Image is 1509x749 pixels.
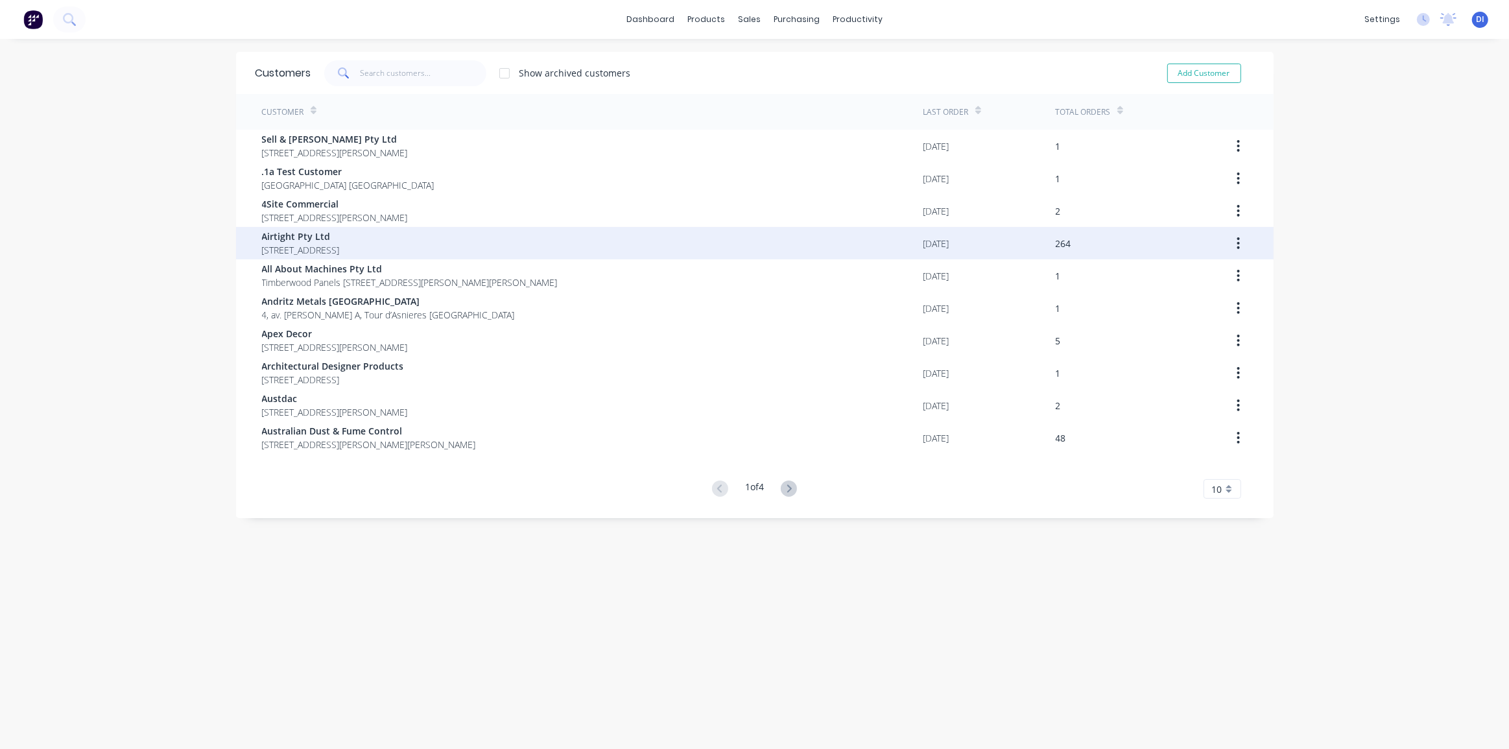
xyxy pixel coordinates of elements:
span: [GEOGRAPHIC_DATA] [GEOGRAPHIC_DATA] [262,178,434,192]
span: Airtight Pty Ltd [262,230,340,243]
div: 1 [1056,139,1061,153]
div: 2 [1056,204,1061,218]
span: 4Site Commercial [262,197,408,211]
span: Apex Decor [262,327,408,340]
span: [STREET_ADDRESS][PERSON_NAME] [262,340,408,354]
span: Austdac [262,392,408,405]
div: [DATE] [923,204,949,218]
span: [STREET_ADDRESS] [262,243,340,257]
div: purchasing [767,10,826,29]
div: Last Order [923,106,969,118]
div: [DATE] [923,237,949,250]
div: 48 [1056,431,1066,445]
span: All About Machines Pty Ltd [262,262,558,276]
div: 5 [1056,334,1061,348]
div: Customer [262,106,304,118]
div: 1 [1056,172,1061,185]
span: Australian Dust & Fume Control [262,424,476,438]
div: [DATE] [923,172,949,185]
button: Add Customer [1167,64,1241,83]
div: products [681,10,731,29]
div: 1 [1056,302,1061,315]
div: 1 [1056,366,1061,380]
span: Andritz Metals [GEOGRAPHIC_DATA] [262,294,515,308]
div: [DATE] [923,399,949,412]
span: Architectural Designer Products [262,359,404,373]
span: 10 [1212,482,1222,496]
div: [DATE] [923,302,949,315]
span: .1a Test Customer [262,165,434,178]
span: Sell & [PERSON_NAME] Pty Ltd [262,132,408,146]
div: [DATE] [923,269,949,283]
span: [STREET_ADDRESS] [262,373,404,386]
div: settings [1358,10,1407,29]
div: Show archived customers [519,66,631,80]
span: Timberwood Panels [STREET_ADDRESS][PERSON_NAME][PERSON_NAME] [262,276,558,289]
a: dashboard [620,10,681,29]
input: Search customers... [360,60,486,86]
div: [DATE] [923,139,949,153]
div: [DATE] [923,334,949,348]
span: 4, av. [PERSON_NAME] A, Tour d’Asnieres [GEOGRAPHIC_DATA] [262,308,515,322]
div: Total Orders [1056,106,1111,118]
span: [STREET_ADDRESS][PERSON_NAME] [262,146,408,160]
span: [STREET_ADDRESS][PERSON_NAME] [262,405,408,419]
div: [DATE] [923,431,949,445]
div: 2 [1056,399,1061,412]
div: [DATE] [923,366,949,380]
span: [STREET_ADDRESS][PERSON_NAME] [262,211,408,224]
span: DI [1476,14,1484,25]
div: productivity [826,10,889,29]
div: sales [731,10,767,29]
div: Customers [255,65,311,81]
div: 1 [1056,269,1061,283]
span: [STREET_ADDRESS][PERSON_NAME][PERSON_NAME] [262,438,476,451]
div: 264 [1056,237,1071,250]
div: 1 of 4 [745,480,764,499]
img: Factory [23,10,43,29]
